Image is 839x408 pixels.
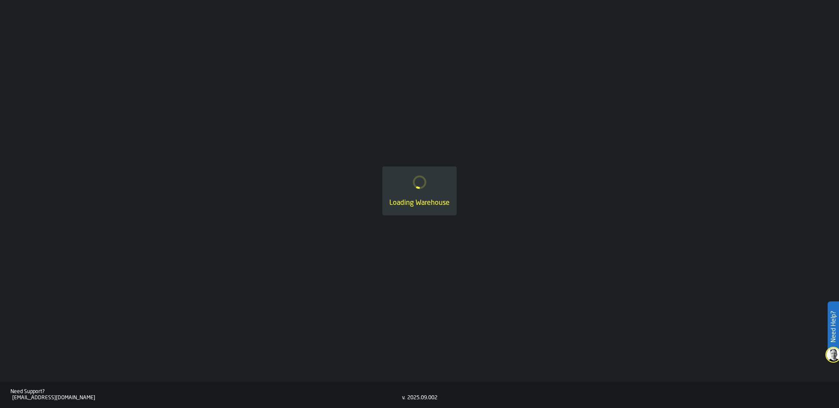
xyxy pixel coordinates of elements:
div: [EMAIL_ADDRESS][DOMAIN_NAME] [12,395,402,401]
div: Loading Warehouse [389,198,450,208]
div: Need Support? [10,389,402,395]
div: 2025.09.002 [407,395,437,401]
div: v. [402,395,406,401]
a: Need Support?[EMAIL_ADDRESS][DOMAIN_NAME] [10,389,402,401]
label: Need Help? [829,302,838,351]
